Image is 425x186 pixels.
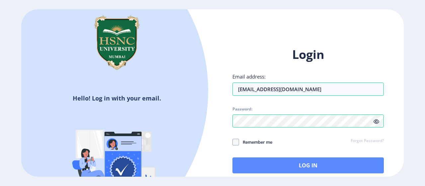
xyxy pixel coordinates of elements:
input: Email address [232,83,384,96]
span: Remember me [239,138,272,146]
img: hsnc.png [84,9,150,76]
a: Forgot Password? [351,138,384,144]
button: Log In [232,157,384,173]
label: Email address: [232,73,266,80]
label: Password: [232,106,252,112]
h1: Login [232,47,384,63]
